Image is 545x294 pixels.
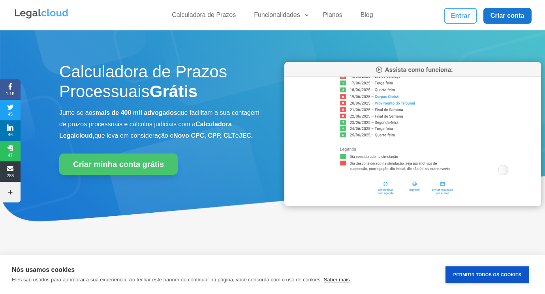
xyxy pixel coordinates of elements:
a: Criar minha conta grátis [59,154,178,175]
button: Permitir Todos os Cookies [445,266,529,283]
b: JEC. [239,132,253,139]
a: Calculadora de Prazos Processuais da Legalcloud [284,200,541,207]
strong: Grátis [150,82,197,101]
p: Eles são usados para aprimorar a sua experiência. Ao fechar este banner ou continuar na página, v... [12,277,322,283]
b: Novo CPC, CPP, CLT [173,132,235,139]
p: Junte-se aos que facilitam a sua contagem de prazos processuais e cálculos judiciais com a que le... [59,107,261,141]
a: Calculadora de Prazos [167,11,241,22]
a: Saber mais [324,277,350,283]
b: Calculadora Legalcloud, [59,121,232,139]
a: Funcionalidades [249,11,310,22]
b: mais de 400 mil advogados [96,109,177,116]
a: Blog [356,11,378,22]
a: Logo da Legalcloud [14,14,69,21]
img: Calculadora de Prazos Processuais da Legalcloud [284,62,541,206]
img: Legalcloud Logo [14,8,69,20]
a: Criar conta [483,8,532,24]
h1: Calculadora de Prazos Processuais [59,62,261,106]
a: Planos [318,11,347,22]
strong: Nós usamos cookies [12,266,75,273]
a: Entrar [444,8,477,24]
